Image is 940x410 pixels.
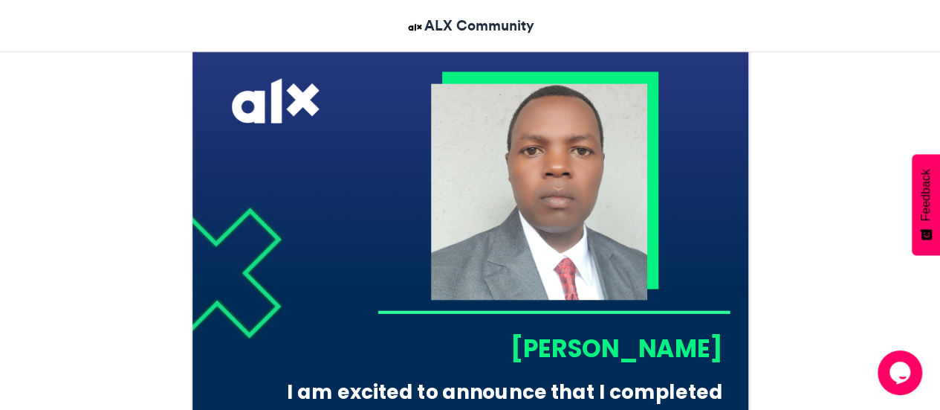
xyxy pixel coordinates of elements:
[919,169,933,221] span: Feedback
[912,154,940,255] button: Feedback - Show survey
[406,15,534,36] a: ALX Community
[878,350,925,395] iframe: chat widget
[377,331,722,365] div: [PERSON_NAME]
[273,378,722,406] div: I am excited to announce that I completed
[430,83,646,300] img: 1759310228.962-b2dcae4267c1926e4edbba7f5065fdc4d8f11412.png
[406,18,424,36] img: ALX Community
